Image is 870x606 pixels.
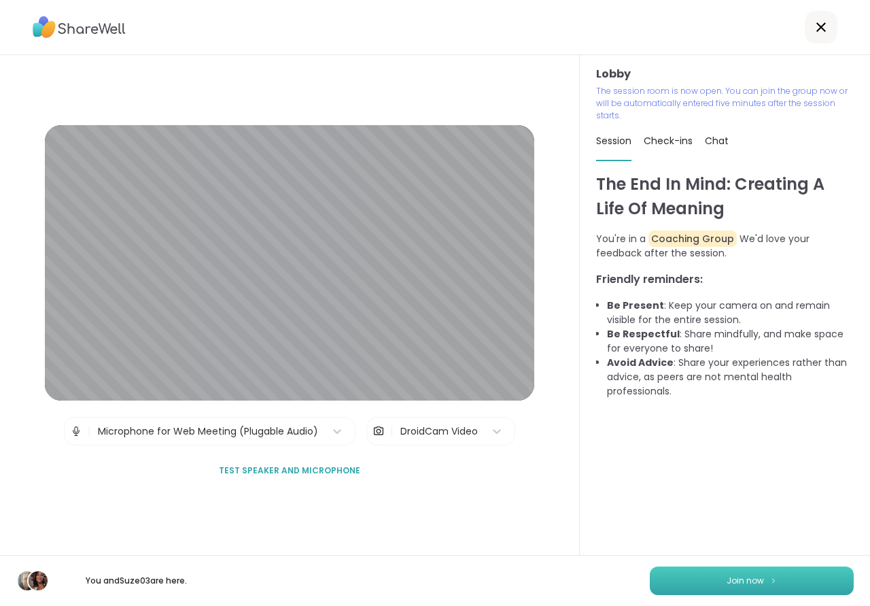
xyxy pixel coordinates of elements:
[596,85,854,122] p: The session room is now open. You can join the group now or will be automatically entered five mi...
[400,424,478,439] div: DroidCam Video
[650,567,854,595] button: Join now
[607,327,680,341] b: Be Respectful
[60,575,212,587] p: You and Suze03 are here.
[29,571,48,590] img: Suze03
[33,12,126,43] img: ShareWell Logo
[705,134,729,148] span: Chat
[607,299,854,327] li: : Keep your camera on and remain visible for the entire session.
[213,456,366,485] button: Test speaker and microphone
[648,231,737,247] span: Coaching Group
[98,424,318,439] div: Microphone for Web Meeting (Plugable Audio)
[607,299,664,312] b: Be Present
[596,271,854,288] h3: Friendly reminders:
[596,134,631,148] span: Session
[769,577,778,584] img: ShareWell Logomark
[18,571,37,590] img: Chuck
[596,172,854,221] h1: The End In Mind: Creating A Life Of Meaning
[219,465,360,477] span: Test speaker and microphone
[607,356,674,369] b: Avoid Advice
[607,356,854,399] li: : Share your experiences rather than advice, as peers are not mental health professionals.
[88,418,91,445] span: |
[727,575,764,587] span: Join now
[607,327,854,356] li: : Share mindfully, and make space for everyone to share!
[596,232,854,260] p: You're in a We'd love your feedback after the session.
[70,418,82,445] img: Microphone
[390,418,394,445] span: |
[372,418,385,445] img: Camera
[596,66,854,82] h3: Lobby
[644,134,693,148] span: Check-ins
